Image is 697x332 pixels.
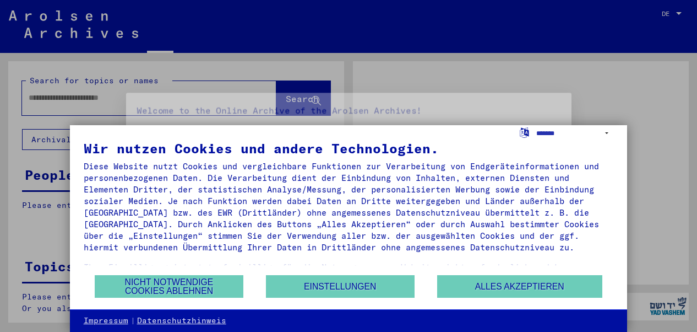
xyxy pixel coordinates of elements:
[95,275,243,298] button: Nicht notwendige Cookies ablehnen
[84,315,128,326] a: Impressum
[266,275,415,298] button: Einstellungen
[137,315,226,326] a: Datenschutzhinweis
[83,88,614,105] h5: Welcome to the Online Archive of the Arolsen Archives!
[519,127,530,137] label: Sprache auswählen
[536,125,614,141] select: Sprache auswählen
[84,160,614,253] div: Diese Website nutzt Cookies und vergleichbare Funktionen zur Verarbeitung von Endgeräteinformatio...
[83,124,614,147] p: Our were established by the international commission, which is the highest governing body of the ...
[437,275,602,298] button: Alles akzeptieren
[84,142,614,155] div: Wir nutzen Cookies und andere Technologien.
